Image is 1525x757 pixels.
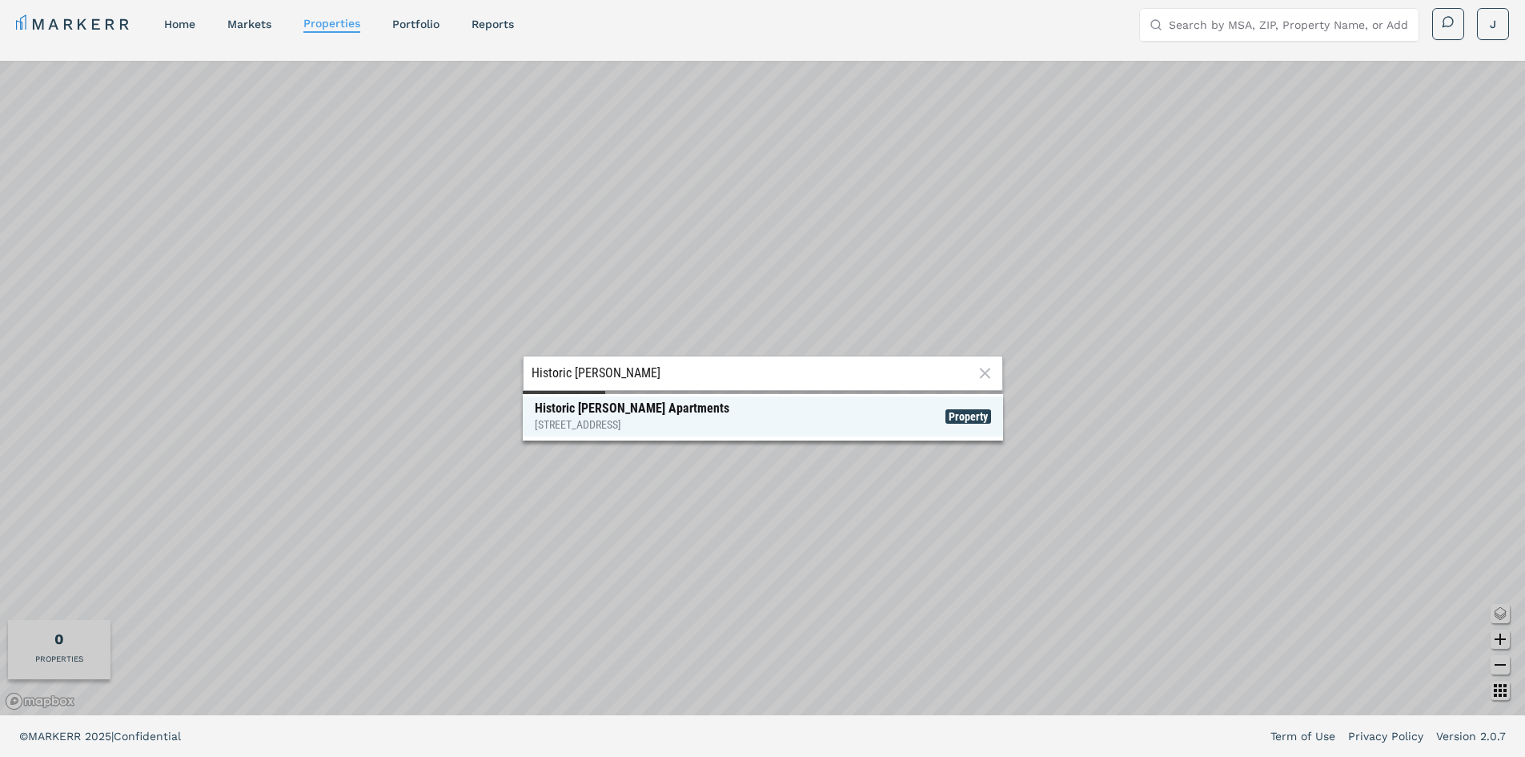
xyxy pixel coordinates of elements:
a: Mapbox logo [5,692,75,711]
button: Other options map button [1491,681,1510,700]
a: reports [472,18,514,30]
input: Search by MSA, ZIP, Property Name, or Address [1169,9,1409,41]
span: Search Bar Suggestion Item: Historic Boylan Apartments [523,397,1003,437]
span: Property [945,409,991,424]
span: J [1490,16,1496,32]
div: or Zoom in [523,391,605,421]
input: Search by property name, address, MSA or ZIP Code [532,365,973,381]
span: MARKERR [28,730,85,743]
a: Portfolio [392,18,439,30]
button: Zoom out map button [1491,655,1510,674]
a: markets [227,18,271,30]
div: Total of properties [54,628,64,650]
div: PROPERTIES [35,653,83,665]
a: Term of Use [1270,728,1335,744]
div: Historic [PERSON_NAME] Apartments [535,401,729,433]
a: Privacy Policy [1348,728,1423,744]
a: home [164,18,195,30]
span: Confidential [114,730,181,743]
span: 2025 | [85,730,114,743]
div: [STREET_ADDRESS] [535,417,729,433]
span: © [19,730,28,743]
a: Version 2.0.7 [1436,728,1506,744]
a: properties [303,17,360,30]
a: MARKERR [16,13,132,35]
button: Zoom in map button [1491,630,1510,649]
button: J [1477,8,1509,40]
button: Change style map button [1491,604,1510,623]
